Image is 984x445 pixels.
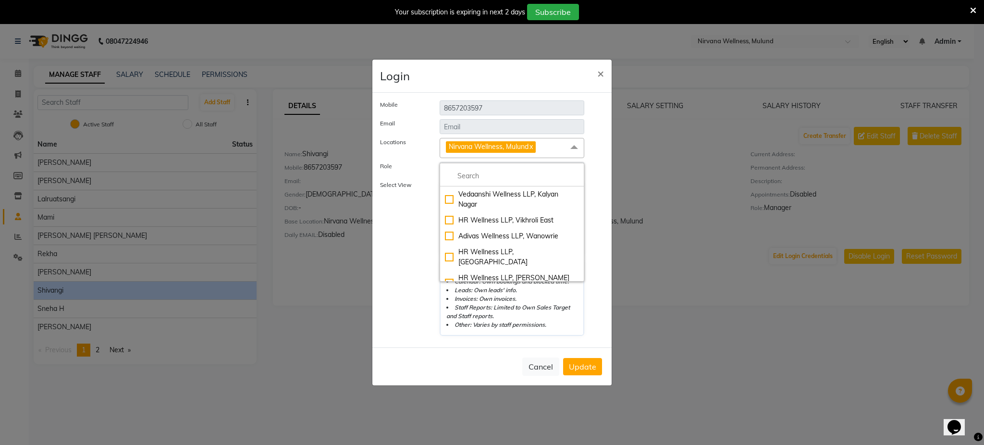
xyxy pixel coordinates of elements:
[446,321,578,329] li: Other: Varies by staff permissions.
[395,7,525,17] div: Your subscription is expiring in next 2 days
[522,358,559,376] button: Cancel
[446,286,578,295] li: Leads: Own leads' info.
[445,247,579,267] div: HR Wellness LLP, [GEOGRAPHIC_DATA]
[373,181,432,336] label: Select View
[440,119,584,134] input: Email
[449,142,529,151] span: Nirvana Wellness, Mulund
[380,67,410,85] h4: Login
[440,100,584,115] input: Mobile
[446,277,578,286] li: Calendar: Own bookings and blocked time.
[373,100,432,111] label: Mobile
[563,358,602,375] button: Update
[445,171,579,181] input: multiselect-search
[527,4,579,20] button: Subscribe
[445,215,579,225] div: HR Wellness LLP, Vikhroli East
[529,142,533,151] a: x
[944,407,974,435] iframe: chat widget
[597,66,604,80] span: ×
[373,138,432,154] label: Locations
[590,60,612,87] button: Close
[446,295,578,303] li: Invoices: Own invoices.
[373,162,432,173] label: Role
[445,231,579,241] div: Adivas Wellness LLP, Wanowrie
[373,119,432,130] label: Email
[445,189,579,210] div: Vedaanshi Wellness LLP, Kalyan Nagar
[445,273,579,293] div: HR Wellness LLP, [PERSON_NAME] Nagar
[446,303,578,321] li: Staff Reports: Limited to Own Sales Target and Staff reports.
[569,362,596,371] span: Update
